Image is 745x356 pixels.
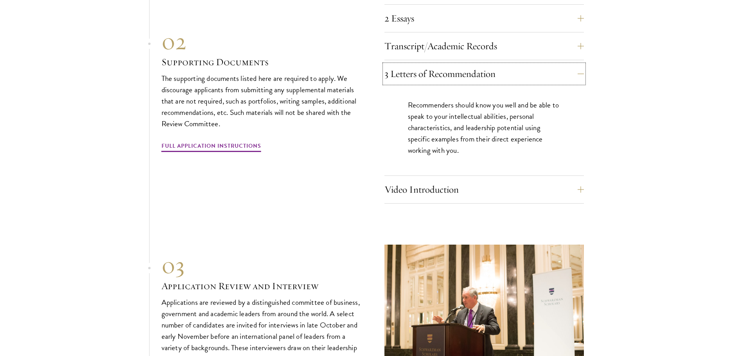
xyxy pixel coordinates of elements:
[162,141,261,153] a: Full Application Instructions
[162,55,361,69] h3: Supporting Documents
[408,99,560,156] p: Recommenders should know you well and be able to speak to your intellectual abilities, personal c...
[384,9,584,28] button: 2 Essays
[384,64,584,83] button: 3 Letters of Recommendation
[162,73,361,129] p: The supporting documents listed here are required to apply. We discourage applicants from submitt...
[384,37,584,55] button: Transcript/Academic Records
[162,27,361,55] div: 02
[162,279,361,293] h3: Application Review and Interview
[384,180,584,199] button: Video Introduction
[162,251,361,279] div: 03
